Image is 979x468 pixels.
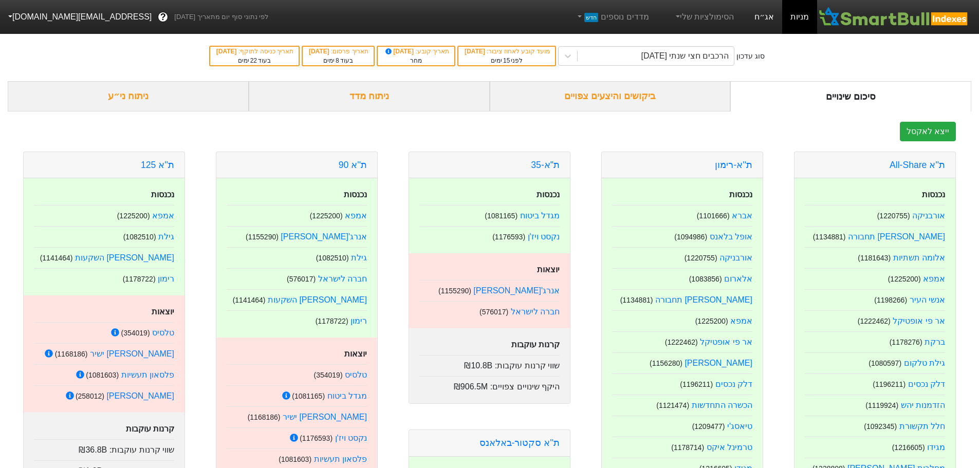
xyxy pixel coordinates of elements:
small: ( 1178722 ) [123,275,156,283]
span: [DATE] [309,48,331,55]
a: רימון [158,274,174,283]
a: מגדל ביטוח [327,391,367,400]
a: [PERSON_NAME] השקעות [268,295,367,304]
a: ת''א-רימון [715,160,752,170]
a: גילת [158,232,174,241]
a: דלק נכסים [715,380,752,388]
small: ( 1198266 ) [874,296,907,304]
small: ( 354019 ) [313,371,342,379]
small: ( 1196211 ) [873,380,906,388]
a: אנרג'[PERSON_NAME] [473,286,560,295]
span: ? [160,10,166,24]
a: פלסאון תעשיות [121,370,174,379]
div: סיכום שינויים [730,81,971,111]
small: ( 1220755 ) [877,212,910,220]
span: 8 [336,57,339,64]
a: נקסט ויז'ן [335,434,367,442]
strong: קרנות עוקבות [126,424,174,433]
a: הסימולציות שלי [670,7,738,27]
strong: נכנסות [344,190,367,199]
a: [PERSON_NAME] ישיר [283,413,367,421]
small: ( 1168186 ) [248,413,281,421]
a: הזדמנות יהש [901,401,945,409]
span: לפי נתוני סוף יום מתאריך [DATE] [174,12,268,22]
small: ( 1178714 ) [671,443,704,452]
a: אלומה תשתיות [893,253,945,262]
strong: יוצאות [152,307,174,316]
div: הרכבים חצי שנתי [DATE] [641,50,729,62]
a: מגדל ביטוח [520,211,560,220]
a: גילת [351,253,367,262]
small: ( 1209477 ) [692,422,725,430]
small: ( 1225200 ) [117,212,150,220]
small: ( 1119924 ) [865,401,898,409]
small: ( 1134881 ) [620,296,653,304]
a: אר פי אופטיקל [893,316,945,325]
small: ( 1082510 ) [123,233,156,241]
a: פלסאון תעשיות [314,455,367,463]
a: [PERSON_NAME] תחבורה [848,232,945,241]
small: ( 1080597 ) [869,359,901,367]
div: תאריך פרסום : [308,47,368,56]
a: [PERSON_NAME] ישיר [90,349,174,358]
small: ( 1155290 ) [246,233,279,241]
a: ת''א 125 [141,160,174,170]
small: ( 1222462 ) [665,338,698,346]
div: תאריך קובע : [383,47,449,56]
a: הכשרה התחדשות [692,401,752,409]
a: אר פי אופטיקל [700,338,752,346]
span: ₪10.8B [464,361,492,370]
a: מגידו [927,443,945,452]
small: ( 1081165 ) [292,392,325,400]
small: ( 1082510 ) [316,254,349,262]
small: ( 1178722 ) [316,317,348,325]
a: דלק נכסים [908,380,945,388]
small: ( 1222462 ) [858,317,891,325]
span: ₪36.8B [79,445,107,454]
div: ביקושים והיצעים צפויים [490,81,731,111]
small: ( 258012 ) [76,392,104,400]
small: ( 1220755 ) [685,254,717,262]
a: מדדים נוספיםחדש [571,7,653,27]
a: ת''א 90 [339,160,367,170]
div: מועד קובע לאחוז ציבור : [464,47,550,56]
a: אנרג'[PERSON_NAME] [281,232,367,241]
strong: קרנות עוקבות [511,340,560,349]
strong: נכנסות [151,190,174,199]
a: רימון [350,316,367,325]
small: ( 1155290 ) [438,287,471,295]
small: ( 1225200 ) [888,275,921,283]
small: ( 1101666 ) [697,212,730,220]
small: ( 1225200 ) [310,212,343,220]
a: אנשי העיר [910,295,945,304]
a: חברה לישראל [318,274,367,283]
small: ( 1178276 ) [890,338,922,346]
span: מחר [410,57,422,64]
a: טיאסג'י [727,422,752,430]
a: אורבניקה [912,211,945,220]
small: ( 1176593 ) [492,233,525,241]
strong: יוצאות [537,265,560,274]
a: ת''א All-Share [890,160,945,170]
strong: יוצאות [344,349,367,358]
a: נקסט ויז'ן [528,232,560,241]
small: ( 1081603 ) [86,371,119,379]
span: [DATE] [216,48,238,55]
small: ( 354019 ) [121,329,150,337]
small: ( 1176593 ) [300,434,333,442]
small: ( 1141464 ) [40,254,73,262]
a: אמפא [923,274,945,283]
div: ניתוח ני״ע [8,81,249,111]
a: טלסיס [152,328,174,337]
span: [DATE] [384,48,416,55]
small: ( 1081165 ) [485,212,518,220]
div: תאריך כניסה לתוקף : [215,47,293,56]
div: היקף שינויים צפויים : [419,376,560,393]
a: ת''א סקטור-באלאנס [479,438,560,448]
a: אלארום [724,274,752,283]
small: ( 1141464 ) [233,296,266,304]
a: אופל בלאנס [710,232,752,241]
small: ( 1168186 ) [55,350,88,358]
small: ( 1134881 ) [813,233,846,241]
small: ( 576017 ) [287,275,316,283]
